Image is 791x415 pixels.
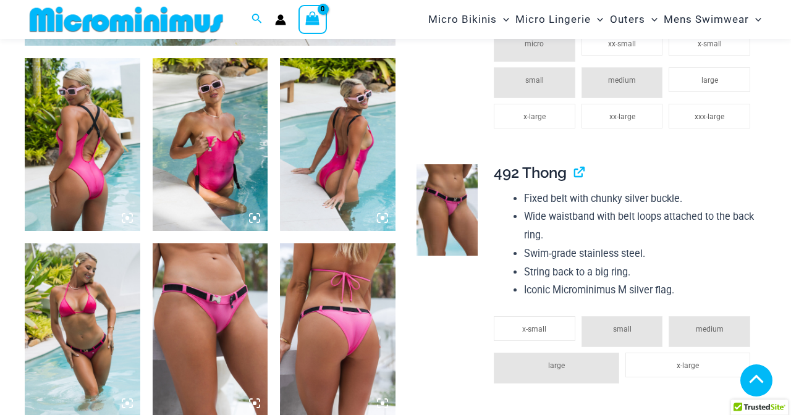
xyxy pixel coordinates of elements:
[608,76,636,85] span: medium
[695,112,724,121] span: xxx-large
[252,12,263,27] a: Search icon link
[669,104,750,128] li: xxx-large
[524,190,756,208] li: Fixed belt with chunky silver buckle.
[523,112,546,121] span: x-large
[298,5,327,33] a: View Shopping Cart, empty
[280,58,395,231] img: Bond Shiny Pink 8935 One Piece
[664,4,749,35] span: Mens Swimwear
[494,31,575,62] li: micro
[423,2,766,37] nav: Site Navigation
[613,325,632,333] span: small
[608,40,636,48] span: xx-small
[512,4,606,35] a: Micro LingerieMenu ToggleMenu Toggle
[494,316,575,341] li: x-small
[645,4,658,35] span: Menu Toggle
[494,353,619,384] li: large
[698,40,722,48] span: x-small
[669,31,750,56] li: x-small
[417,164,478,256] img: Bond Shiny Pink 492 Thong
[524,245,756,263] li: Swim-grade stainless steel.
[607,4,661,35] a: OutersMenu ToggleMenu Toggle
[749,4,761,35] span: Menu Toggle
[661,4,764,35] a: Mens SwimwearMenu ToggleMenu Toggle
[524,263,756,282] li: String back to a big ring.
[25,58,140,231] img: Bond Shiny Pink 8935 One Piece
[497,4,509,35] span: Menu Toggle
[525,40,544,48] span: micro
[548,361,565,370] span: large
[610,4,645,35] span: Outers
[582,316,663,347] li: small
[25,6,228,33] img: MM SHOP LOGO FLAT
[696,325,724,333] span: medium
[494,104,575,128] li: x-large
[677,361,699,370] span: x-large
[494,67,575,98] li: small
[428,4,497,35] span: Micro Bikinis
[582,31,663,56] li: xx-small
[153,58,268,231] img: Bond Shiny Pink 8935 One Piece
[582,104,663,128] li: xx-large
[515,4,591,35] span: Micro Lingerie
[524,207,756,244] li: Wide waistband with belt loops attached to the back ring.
[625,353,750,377] li: x-large
[582,67,663,98] li: medium
[275,14,286,25] a: Account icon link
[669,67,750,92] li: large
[701,76,718,85] span: large
[609,112,635,121] span: xx-large
[522,325,546,333] span: x-small
[591,4,603,35] span: Menu Toggle
[494,164,567,182] span: 492 Thong
[525,76,544,85] span: small
[425,4,512,35] a: Micro BikinisMenu ToggleMenu Toggle
[669,316,750,347] li: medium
[524,281,756,300] li: Iconic Microminimus M silver flag.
